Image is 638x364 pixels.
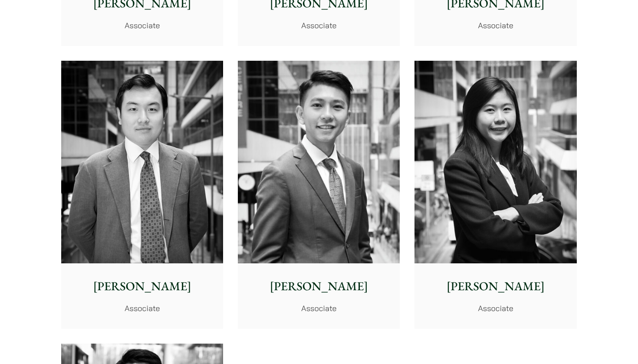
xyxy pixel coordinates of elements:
p: [PERSON_NAME] [68,277,216,295]
p: [PERSON_NAME] [421,277,569,295]
p: [PERSON_NAME] [245,277,393,295]
a: [PERSON_NAME] Associate [61,61,223,329]
a: [PERSON_NAME] Associate [414,61,576,329]
a: [PERSON_NAME] Associate [238,61,400,329]
p: Associate [245,20,393,31]
p: Associate [245,302,393,314]
p: Associate [421,302,569,314]
p: Associate [421,20,569,31]
p: Associate [68,302,216,314]
p: Associate [68,20,216,31]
